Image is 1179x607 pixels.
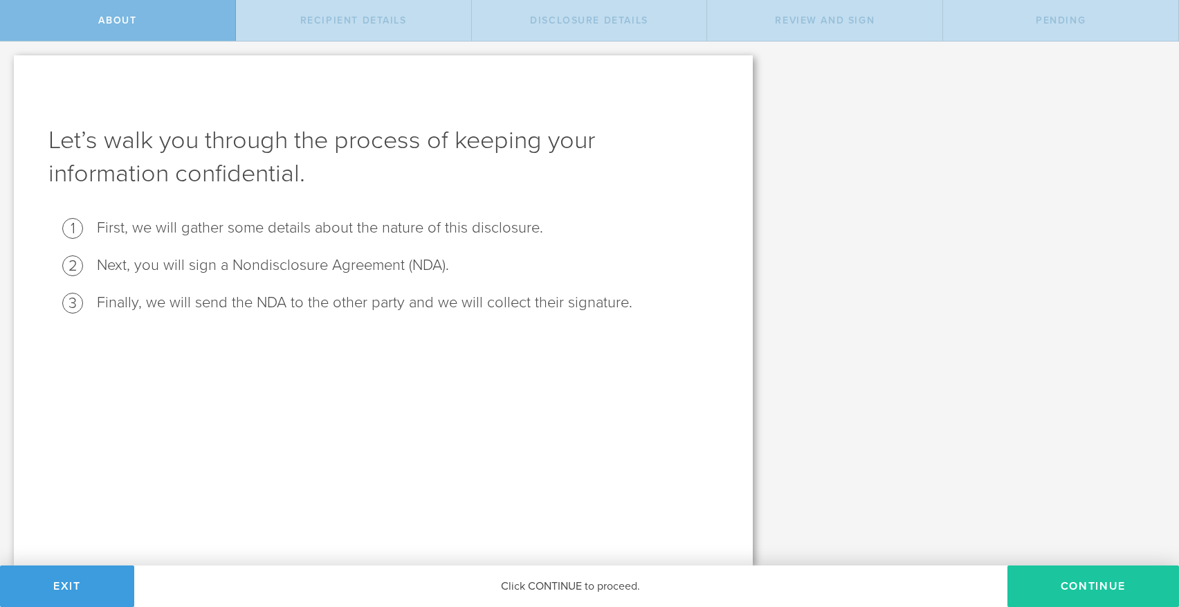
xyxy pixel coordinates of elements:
[300,15,407,26] span: Recipient details
[48,124,718,190] h1: Let’s walk you through the process of keeping your information confidential.
[1110,499,1179,565] iframe: Chat Widget
[1036,15,1086,26] span: Pending
[134,565,1007,607] div: Click CONTINUE to proceed.
[775,15,875,26] span: Review and sign
[97,218,718,238] li: First, we will gather some details about the nature of this disclosure.
[98,15,136,26] span: About
[97,293,718,313] li: Finally, we will send the NDA to the other party and we will collect their signature.
[97,255,718,275] li: Next, you will sign a Nondisclosure Agreement (NDA).
[1007,565,1179,607] button: Continue
[530,15,648,26] span: Disclosure details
